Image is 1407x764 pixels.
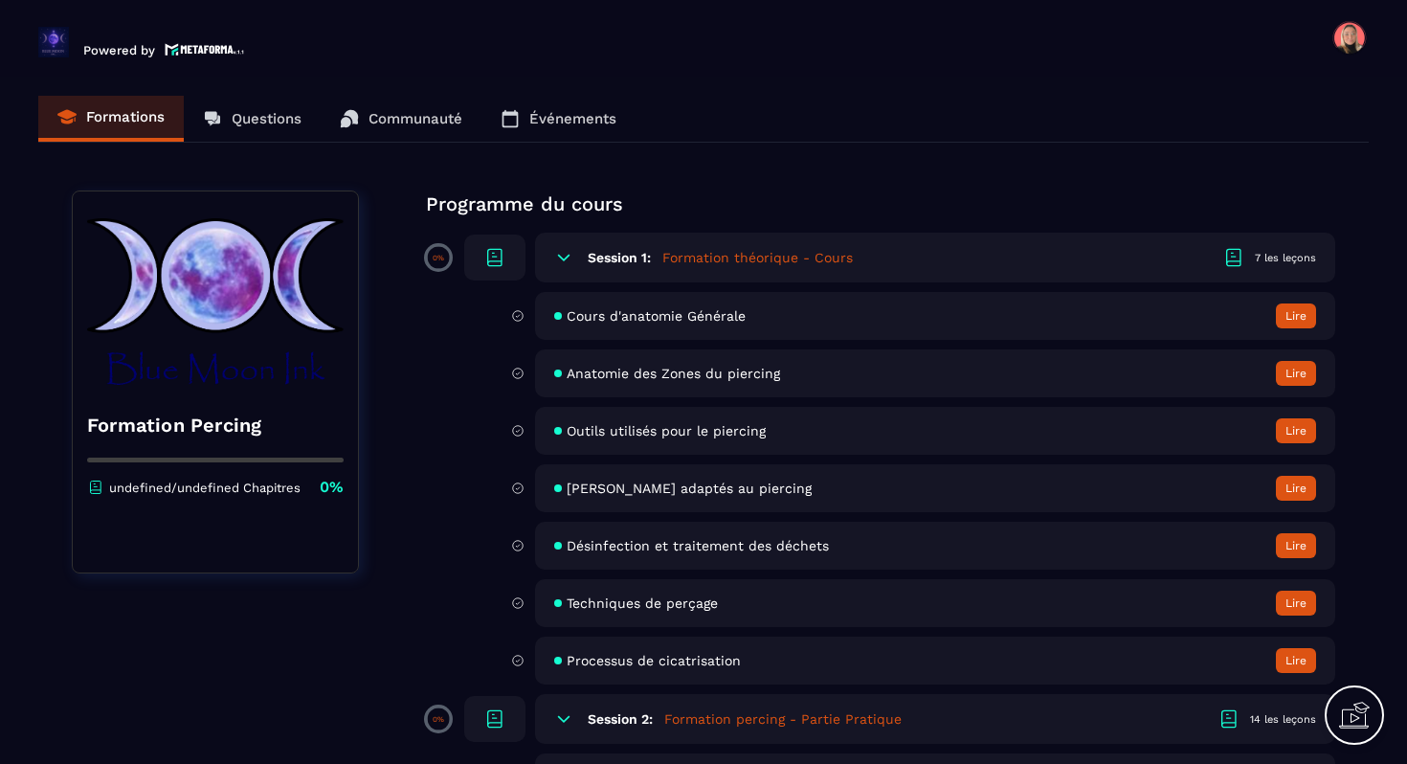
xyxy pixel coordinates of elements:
[426,191,1335,217] p: Programme du cours
[165,41,245,57] img: logo
[87,412,344,438] h4: Formation Percing
[83,43,155,57] p: Powered by
[567,308,746,324] span: Cours d'anatomie Générale
[1276,418,1316,443] button: Lire
[1276,361,1316,386] button: Lire
[567,595,718,611] span: Techniques de perçage
[662,248,853,267] h5: Formation théorique - Cours
[38,27,69,57] img: logo-branding
[1276,533,1316,558] button: Lire
[567,538,829,553] span: Désinfection et traitement des déchets
[433,715,444,724] p: 0%
[1276,591,1316,616] button: Lire
[664,709,902,729] h5: Formation percing - Partie Pratique
[1276,648,1316,673] button: Lire
[1276,476,1316,501] button: Lire
[567,481,812,496] span: [PERSON_NAME] adaptés au piercing
[433,254,444,262] p: 0%
[567,423,766,438] span: Outils utilisés pour le piercing
[1255,251,1316,265] div: 7 les leçons
[567,653,741,668] span: Processus de cicatrisation
[567,366,780,381] span: Anatomie des Zones du piercing
[1250,712,1316,727] div: 14 les leçons
[588,250,651,265] h6: Session 1:
[87,206,344,397] img: banner
[1276,303,1316,328] button: Lire
[320,477,344,498] p: 0%
[588,711,653,727] h6: Session 2:
[109,481,301,495] p: undefined/undefined Chapitres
